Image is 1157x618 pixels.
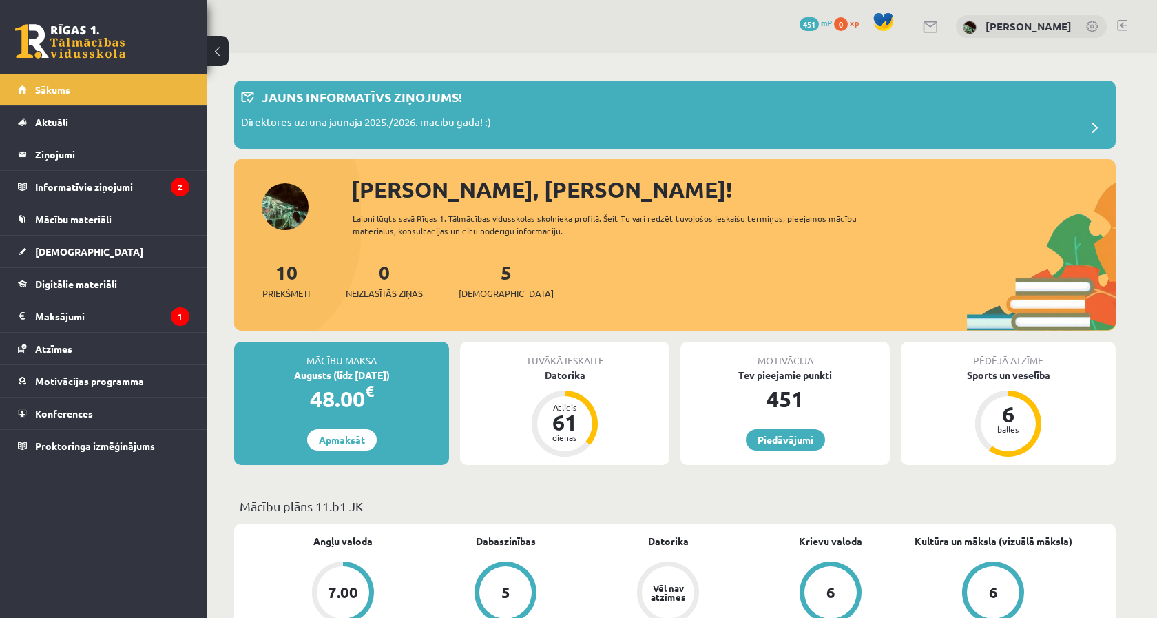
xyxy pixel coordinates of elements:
[234,342,449,368] div: Mācību maksa
[262,287,310,300] span: Priekšmeti
[746,429,825,451] a: Piedāvājumi
[353,212,882,237] div: Laipni lūgts savā Rīgas 1. Tālmācības vidusskolas skolnieka profilā. Šeit Tu vari redzēt tuvojošo...
[501,585,510,600] div: 5
[680,368,890,382] div: Tev pieejamie punkti
[171,307,189,326] i: 1
[834,17,866,28] a: 0 xp
[18,333,189,364] a: Atzīmes
[544,403,585,411] div: Atlicis
[680,382,890,415] div: 451
[35,440,155,452] span: Proktoringa izmēģinājums
[680,342,890,368] div: Motivācija
[18,171,189,203] a: Informatīvie ziņojumi2
[18,430,189,462] a: Proktoringa izmēģinājums
[35,375,144,387] span: Motivācijas programma
[989,585,998,600] div: 6
[35,138,189,170] legend: Ziņojumi
[346,287,423,300] span: Neizlasītās ziņas
[241,87,1109,142] a: Jauns informatīvs ziņojums! Direktores uzruna jaunajā 2025./2026. mācību gadā! :)
[850,17,859,28] span: xp
[648,534,689,548] a: Datorika
[35,300,189,332] legend: Maksājumi
[351,173,1116,206] div: [PERSON_NAME], [PERSON_NAME]!
[18,203,189,235] a: Mācību materiāli
[18,398,189,429] a: Konferences
[460,342,669,368] div: Tuvākā ieskaite
[963,21,977,34] img: Marta Cekula
[18,106,189,138] a: Aktuāli
[15,24,125,59] a: Rīgas 1. Tālmācības vidusskola
[346,260,423,300] a: 0Neizlasītās ziņas
[901,368,1116,382] div: Sports un veselība
[328,585,358,600] div: 7.00
[476,534,536,548] a: Dabaszinības
[234,382,449,415] div: 48.00
[365,381,374,401] span: €
[240,497,1110,515] p: Mācību plāns 11.b1 JK
[241,114,491,134] p: Direktores uzruna jaunajā 2025./2026. mācību gadā! :)
[307,429,377,451] a: Apmaksāt
[821,17,832,28] span: mP
[171,178,189,196] i: 2
[826,585,835,600] div: 6
[460,368,669,382] div: Datorika
[18,138,189,170] a: Ziņojumi
[544,411,585,433] div: 61
[35,245,143,258] span: [DEMOGRAPHIC_DATA]
[262,87,462,106] p: Jauns informatīvs ziņojums!
[35,171,189,203] legend: Informatīvie ziņojumi
[460,368,669,459] a: Datorika Atlicis 61 dienas
[35,342,72,355] span: Atzīmes
[35,213,112,225] span: Mācību materiāli
[459,260,554,300] a: 5[DEMOGRAPHIC_DATA]
[915,534,1072,548] a: Kultūra un māksla (vizuālā māksla)
[544,433,585,442] div: dienas
[35,407,93,420] span: Konferences
[799,534,862,548] a: Krievu valoda
[35,278,117,290] span: Digitālie materiāli
[18,300,189,332] a: Maksājumi1
[459,287,554,300] span: [DEMOGRAPHIC_DATA]
[35,116,68,128] span: Aktuāli
[800,17,819,31] span: 451
[18,268,189,300] a: Digitālie materiāli
[262,260,310,300] a: 10Priekšmeti
[834,17,848,31] span: 0
[901,368,1116,459] a: Sports un veselība 6 balles
[18,236,189,267] a: [DEMOGRAPHIC_DATA]
[986,19,1072,33] a: [PERSON_NAME]
[313,534,373,548] a: Angļu valoda
[988,403,1029,425] div: 6
[649,584,687,601] div: Vēl nav atzīmes
[18,365,189,397] a: Motivācijas programma
[988,425,1029,433] div: balles
[800,17,832,28] a: 451 mP
[35,83,70,96] span: Sākums
[234,368,449,382] div: Augusts (līdz [DATE])
[901,342,1116,368] div: Pēdējā atzīme
[18,74,189,105] a: Sākums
